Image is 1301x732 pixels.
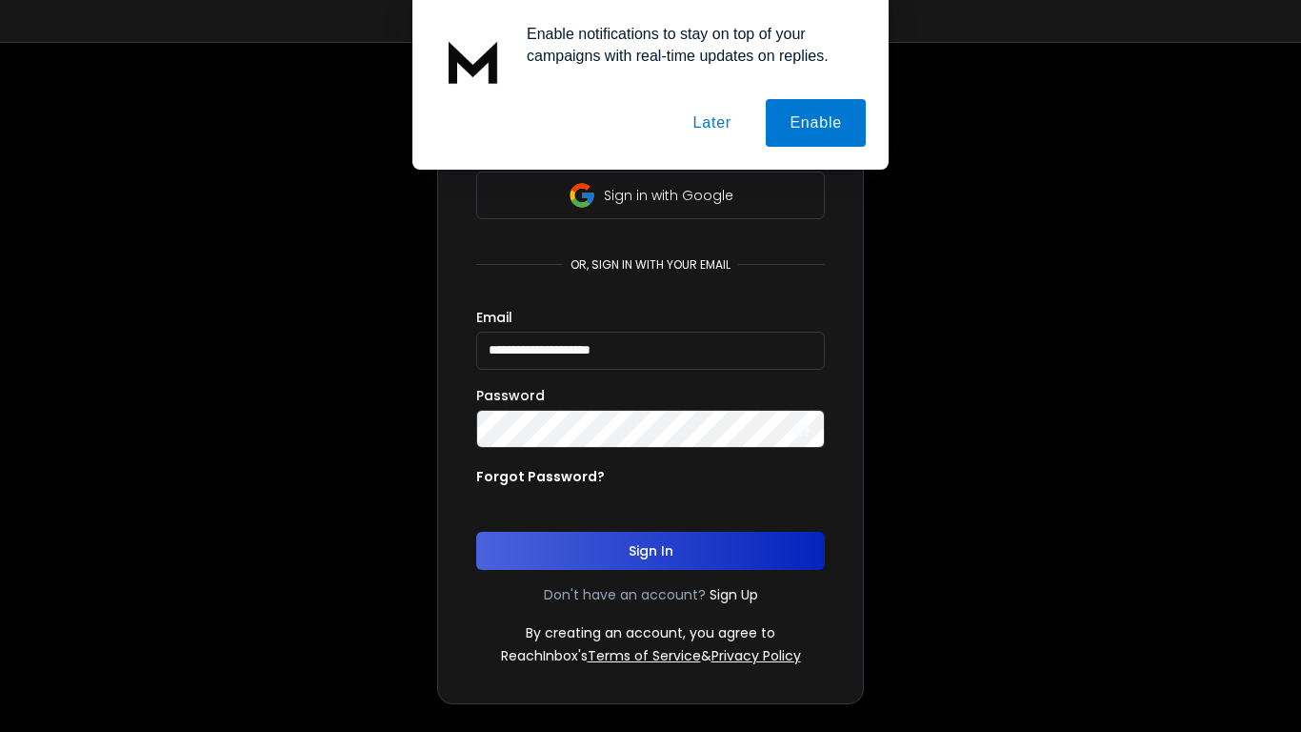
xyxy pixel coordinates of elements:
[511,23,866,67] div: Enable notifications to stay on top of your campaigns with real-time updates on replies.
[710,585,758,604] a: Sign Up
[766,99,866,147] button: Enable
[588,646,701,665] a: Terms of Service
[476,311,512,324] label: Email
[435,23,511,99] img: notification icon
[563,257,738,273] p: or, sign in with your email
[476,532,825,570] button: Sign In
[711,646,801,665] a: Privacy Policy
[476,172,825,219] button: Sign in with Google
[604,186,733,205] p: Sign in with Google
[476,389,545,402] label: Password
[526,623,775,642] p: By creating an account, you agree to
[476,467,605,486] p: Forgot Password?
[544,585,706,604] p: Don't have an account?
[669,99,754,147] button: Later
[501,646,801,665] p: ReachInbox's &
